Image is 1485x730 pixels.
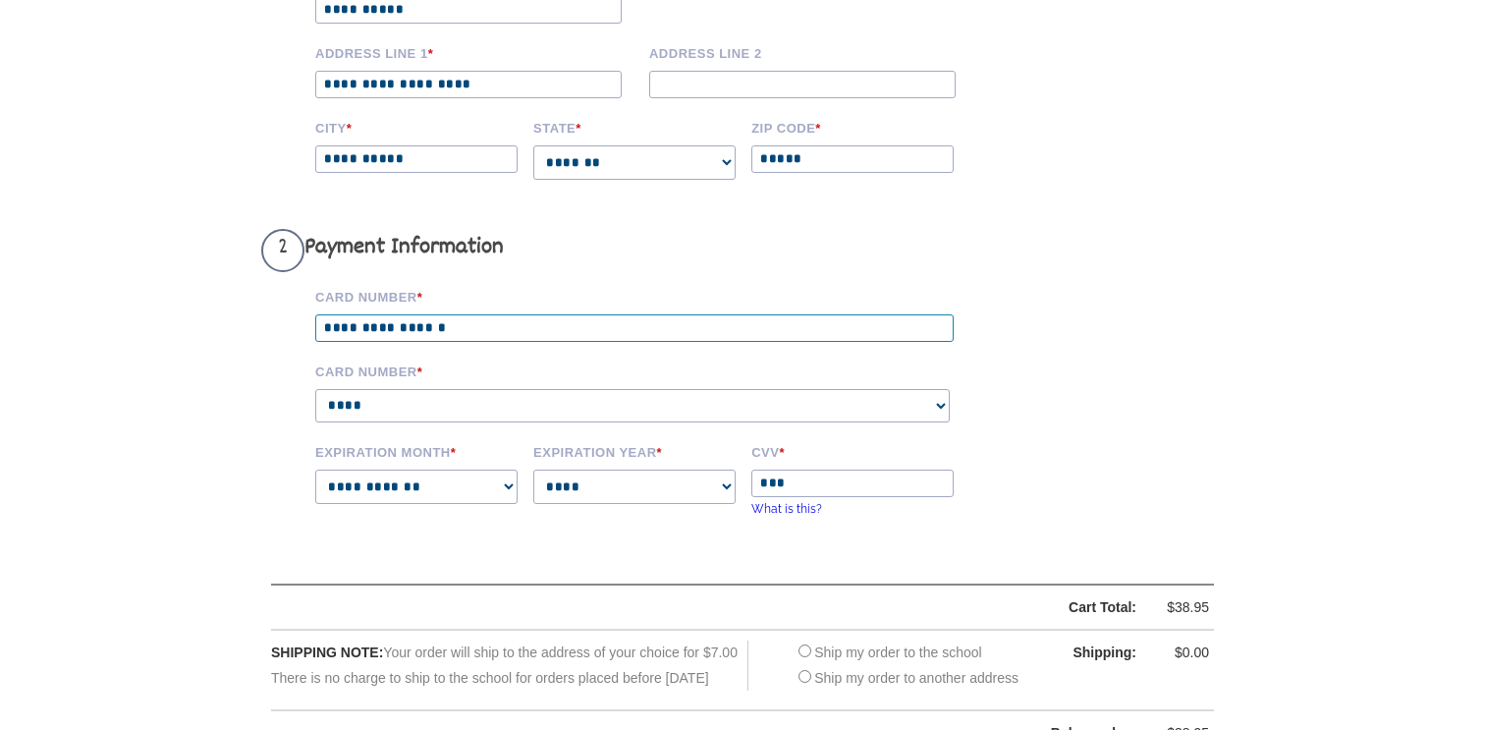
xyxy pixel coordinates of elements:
[315,362,983,379] label: Card Number
[751,502,822,516] a: What is this?
[1150,595,1209,620] div: $38.95
[533,118,738,136] label: State
[261,229,304,272] span: 2
[1150,641,1209,665] div: $0.00
[794,641,1018,690] div: Ship my order to the school Ship my order to another address
[271,645,383,660] span: SHIPPING NOTE:
[533,442,738,460] label: Expiration Year
[261,229,983,272] h3: Payment Information
[321,595,1136,620] div: Cart Total:
[1038,641,1136,665] div: Shipping:
[271,641,748,690] div: Your order will ship to the address of your choice for $7.00 There is no charge to ship to the sc...
[315,43,635,61] label: Address Line 1
[649,43,969,61] label: Address Line 2
[315,442,520,460] label: Expiration Month
[751,442,956,460] label: CVV
[751,118,956,136] label: Zip code
[315,118,520,136] label: City
[315,287,983,305] label: Card Number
